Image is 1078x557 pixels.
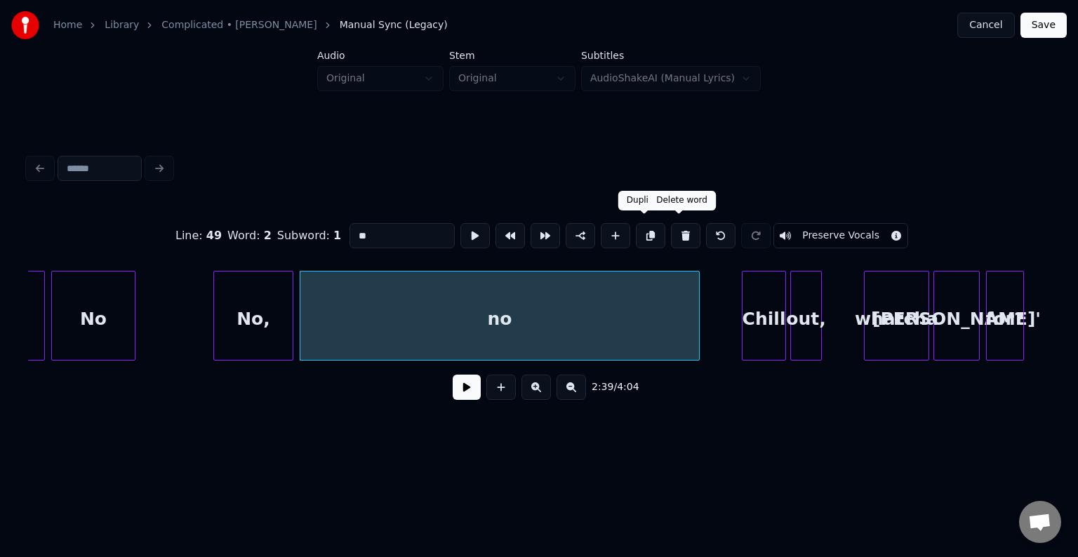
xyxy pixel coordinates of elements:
div: Word : [227,227,272,244]
span: 4:04 [617,380,639,394]
label: Stem [449,51,575,60]
button: Save [1020,13,1067,38]
span: 2:39 [592,380,613,394]
div: Line : [175,227,222,244]
a: Home [53,18,82,32]
button: Toggle [773,223,908,248]
a: Library [105,18,139,32]
img: youka [11,11,39,39]
span: 1 [333,229,341,242]
nav: breadcrumb [53,18,448,32]
a: Open chat [1019,501,1061,543]
div: / [592,380,625,394]
div: Delete word [656,195,707,206]
span: 49 [206,229,222,242]
div: Duplicate [627,195,667,206]
span: Manual Sync (Legacy) [340,18,448,32]
a: Complicated • [PERSON_NAME] [161,18,317,32]
button: Cancel [957,13,1014,38]
label: Audio [317,51,444,60]
div: Subword : [277,227,341,244]
span: 2 [264,229,272,242]
label: Subtitles [581,51,761,60]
